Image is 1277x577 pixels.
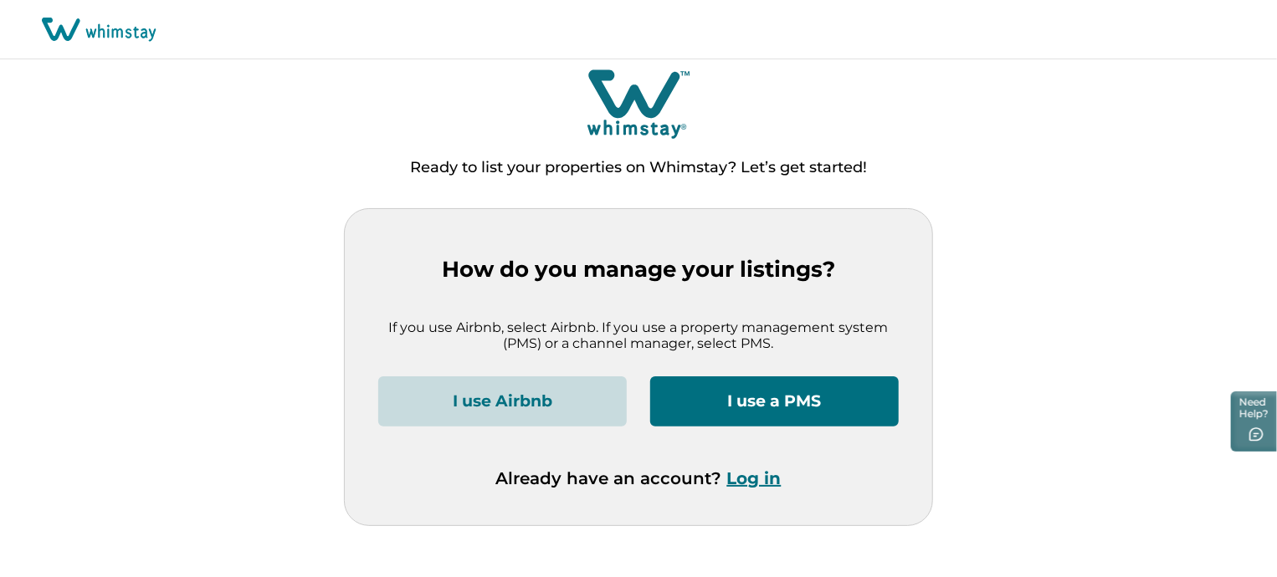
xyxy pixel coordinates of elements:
[496,468,782,488] p: Already have an account?
[378,257,899,283] p: How do you manage your listings?
[727,468,782,488] button: Log in
[650,376,899,426] button: I use a PMS
[378,319,899,352] p: If you use Airbnb, select Airbnb. If you use a property management system (PMS) or a channel mana...
[410,160,867,176] p: Ready to list your properties on Whimstay? Let’s get started!
[378,376,627,426] button: I use Airbnb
